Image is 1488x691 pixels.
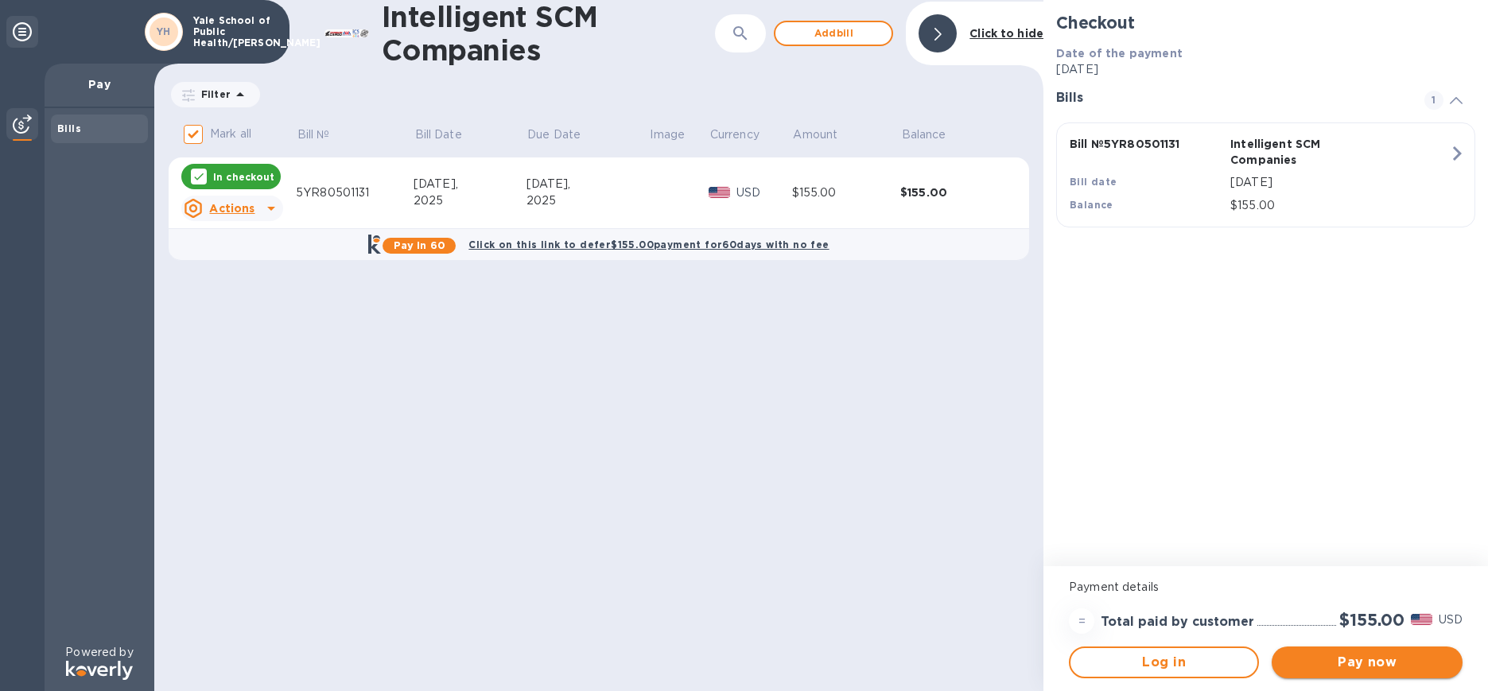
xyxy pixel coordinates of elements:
[193,15,273,49] p: Yale School of Public Health/[PERSON_NAME]
[1424,91,1443,110] span: 1
[526,176,649,192] div: [DATE],
[774,21,893,46] button: Addbill
[468,239,829,250] b: Click on this link to defer $155.00 payment for 60 days with no fee
[793,126,837,143] p: Amount
[1411,614,1432,625] img: USD
[1070,176,1117,188] b: Bill date
[527,126,581,143] p: Due Date
[736,184,792,201] p: USD
[1069,646,1259,678] button: Log in
[788,24,879,43] span: Add bill
[1056,47,1183,60] b: Date of the payment
[1056,13,1475,33] h2: Checkout
[1056,122,1475,227] button: Bill №5YR80501131Intelligent SCM CompaniesBill date[DATE]Balance$155.00
[969,27,1043,40] b: Click to hide
[902,126,967,143] span: Balance
[66,661,133,680] img: Logo
[1230,197,1449,214] p: $155.00
[527,126,601,143] span: Due Date
[792,184,900,201] div: $155.00
[710,126,760,143] p: Currency
[526,192,649,209] div: 2025
[297,126,330,143] p: Bill №
[65,644,133,661] p: Powered by
[394,239,445,251] b: Pay in 60
[1101,615,1254,630] h3: Total paid by customer
[297,126,351,143] span: Bill №
[213,170,274,184] p: In checkout
[1070,136,1224,152] p: Bill № 5YR80501131
[902,126,946,143] p: Balance
[1056,91,1405,106] h3: Bills
[1069,608,1094,634] div: =
[1439,611,1463,628] p: USD
[157,25,171,37] b: YH
[57,122,81,134] b: Bills
[1230,136,1385,168] p: Intelligent SCM Companies
[1070,199,1113,211] b: Balance
[709,187,730,198] img: USD
[1069,579,1463,596] p: Payment details
[1339,610,1404,630] h2: $155.00
[900,184,1008,200] div: $155.00
[57,76,142,92] p: Pay
[210,126,251,142] p: Mark all
[1083,653,1245,672] span: Log in
[296,184,414,201] div: 5YR80501131
[414,176,526,192] div: [DATE],
[650,126,685,143] p: Image
[209,202,254,215] u: Actions
[415,126,483,143] span: Bill Date
[1230,174,1449,191] p: [DATE]
[1272,646,1462,678] button: Pay now
[414,192,526,209] div: 2025
[415,126,462,143] p: Bill Date
[793,126,858,143] span: Amount
[195,87,231,101] p: Filter
[1284,653,1449,672] span: Pay now
[1056,61,1475,78] p: [DATE]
